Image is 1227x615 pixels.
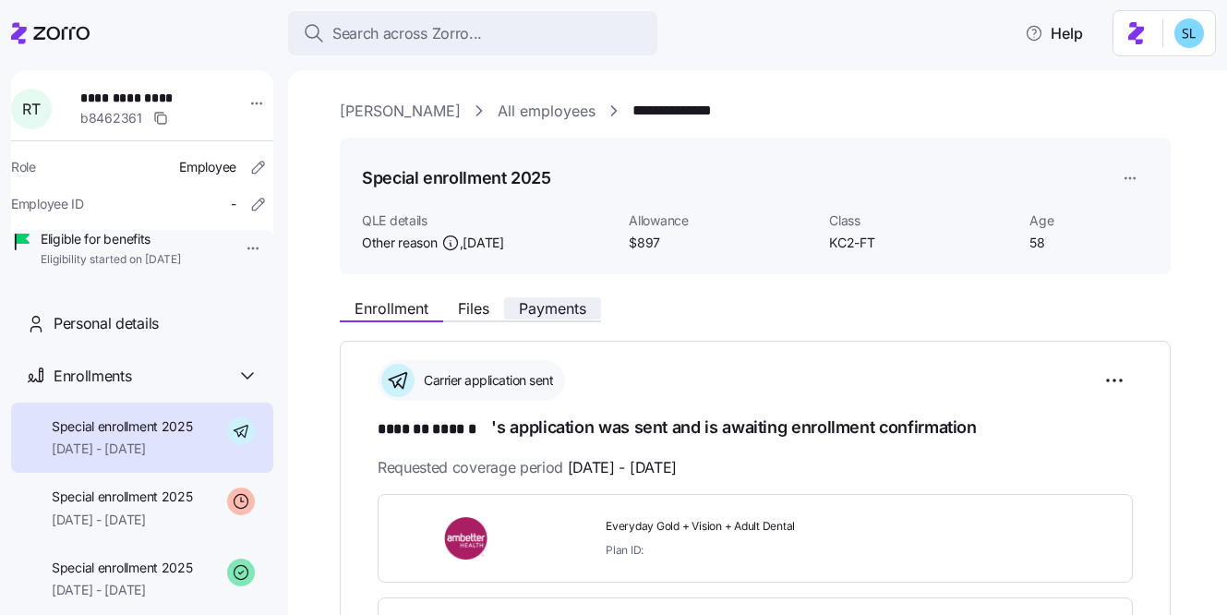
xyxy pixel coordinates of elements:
span: Age [1029,211,1149,230]
span: b8462361 [80,109,142,127]
span: [DATE] - [DATE] [568,456,677,479]
span: Allowance [629,211,814,230]
span: Class [829,211,1015,230]
span: Employee [179,158,236,176]
span: Role [11,158,36,176]
span: Payments [519,301,586,316]
span: Other reason , [362,234,504,252]
h1: 's application was sent and is awaiting enrollment confirmation [378,416,1133,441]
span: [DATE] - [DATE] [52,440,193,458]
h1: Special enrollment 2025 [362,166,551,189]
img: 7c620d928e46699fcfb78cede4daf1d1 [1174,18,1204,48]
span: Special enrollment 2025 [52,488,193,506]
span: 58 [1029,234,1149,252]
span: [DATE] - [DATE] [52,511,193,529]
span: [DATE] [463,234,503,252]
span: Special enrollment 2025 [52,559,193,577]
span: Eligibility started on [DATE] [41,252,181,268]
a: [PERSON_NAME] [340,100,461,123]
span: R T [22,102,40,116]
span: Carrier application sent [418,371,553,390]
button: Search across Zorro... [288,11,657,55]
span: Everyday Gold + Vision + Adult Dental [606,519,929,535]
span: Eligible for benefits [41,230,181,248]
span: Search across Zorro... [332,22,482,45]
span: Employee ID [11,195,84,213]
span: Files [458,301,489,316]
span: $897 [629,234,814,252]
span: Personal details [54,312,159,335]
span: KC2-FT [829,234,1015,252]
span: Enrollments [54,365,131,388]
span: Plan ID: [606,542,644,558]
span: QLE details [362,211,614,230]
span: Requested coverage period [378,456,677,479]
span: Enrollment [355,301,428,316]
a: All employees [498,100,595,123]
span: [DATE] - [DATE] [52,581,193,599]
span: Help [1025,22,1083,44]
span: - [231,195,236,213]
button: Help [1010,15,1098,52]
span: Special enrollment 2025 [52,417,193,436]
img: Ambetter [401,517,534,560]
